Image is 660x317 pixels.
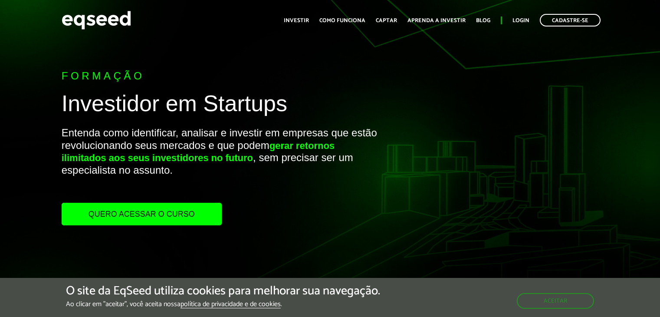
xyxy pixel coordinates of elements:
a: Cadastre-se [540,14,601,26]
img: EqSeed [62,9,131,32]
p: Ao clicar em "aceitar", você aceita nossa . [66,300,380,308]
a: política de privacidade e de cookies [181,301,281,308]
a: Como funciona [319,18,365,23]
p: Entenda como identificar, analisar e investir em empresas que estão revolucionando seus mercados ... [62,127,379,203]
a: Blog [476,18,490,23]
h5: O site da EqSeed utiliza cookies para melhorar sua navegação. [66,284,380,298]
a: Investir [284,18,309,23]
a: Captar [376,18,397,23]
h1: Investidor em Startups [62,91,379,120]
a: Quero acessar o curso [62,203,222,225]
button: Aceitar [517,293,594,309]
a: Login [512,18,529,23]
p: Formação [62,70,379,83]
a: Aprenda a investir [407,18,466,23]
